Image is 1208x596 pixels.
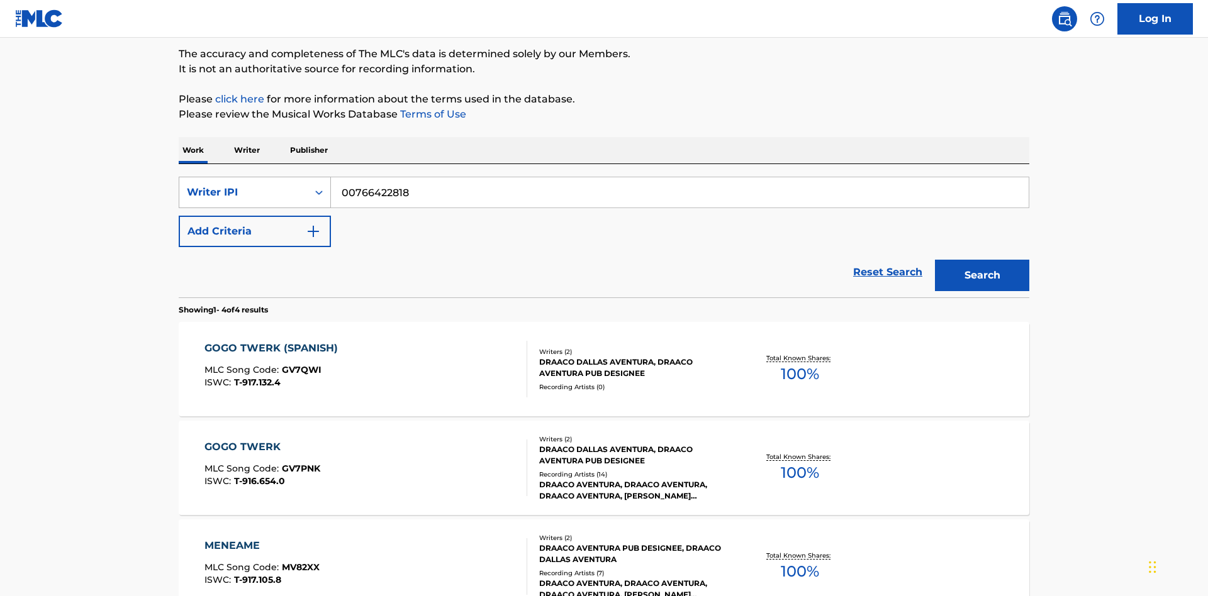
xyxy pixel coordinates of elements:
div: GOGO TWERK (SPANISH) [204,341,344,356]
span: 100 % [781,560,819,583]
div: Writers ( 2 ) [539,434,729,444]
div: Writer IPI [187,185,300,200]
div: Recording Artists ( 0 ) [539,382,729,392]
span: T-917.105.8 [234,574,281,585]
p: Writer [230,137,264,163]
span: GV7PNK [282,463,320,474]
span: MLC Song Code : [204,364,282,375]
span: MLC Song Code : [204,463,282,474]
p: Showing 1 - 4 of 4 results [179,304,268,316]
span: ISWC : [204,475,234,487]
a: Reset Search [847,258,929,286]
button: Add Criteria [179,216,331,247]
img: search [1057,11,1072,26]
div: Recording Artists ( 14 ) [539,470,729,479]
span: GV7QWI [282,364,322,375]
span: ISWC : [204,377,234,388]
div: DRAACO DALLAS AVENTURA, DRAACO AVENTURA PUB DESIGNEE [539,356,729,379]
img: MLC Logo [15,9,64,28]
a: GOGO TWERKMLC Song Code:GV7PNKISWC:T-916.654.0Writers (2)DRAACO DALLAS AVENTURA, DRAACO AVENTURA ... [179,421,1029,515]
div: DRAACO AVENTURA PUB DESIGNEE, DRAACO DALLAS AVENTURA [539,543,729,565]
span: MLC Song Code : [204,561,282,573]
p: Total Known Shares: [766,353,834,363]
p: Work [179,137,208,163]
form: Search Form [179,177,1029,297]
img: help [1090,11,1105,26]
p: It is not an authoritative source for recording information. [179,62,1029,77]
div: DRAACO AVENTURA, DRAACO AVENTURA, DRAACO AVENTURA, [PERSON_NAME] AVENTURA, DRAACO AVENTURA [539,479,729,502]
div: DRAACO DALLAS AVENTURA, DRAACO AVENTURA PUB DESIGNEE [539,444,729,466]
a: GOGO TWERK (SPANISH)MLC Song Code:GV7QWIISWC:T-917.132.4Writers (2)DRAACO DALLAS AVENTURA, DRAACO... [179,322,1029,416]
span: T-916.654.0 [234,475,285,487]
a: Terms of Use [398,108,466,120]
img: 9d2ae6d4665cec9f34b9.svg [306,224,321,239]
div: Help [1085,6,1110,31]
span: 100 % [781,461,819,484]
a: Public Search [1052,6,1077,31]
span: 100 % [781,363,819,385]
button: Search [935,260,1029,291]
span: T-917.132.4 [234,377,281,388]
p: Total Known Shares: [766,551,834,560]
div: Writers ( 2 ) [539,533,729,543]
p: Please for more information about the terms used in the database. [179,92,1029,107]
span: ISWC : [204,574,234,585]
div: Drag [1149,548,1156,586]
div: Writers ( 2 ) [539,347,729,356]
p: The accuracy and completeness of The MLC's data is determined solely by our Members. [179,47,1029,62]
a: click here [215,93,264,105]
div: MENEAME [204,538,320,553]
iframe: Chat Widget [1145,536,1208,596]
p: Publisher [286,137,332,163]
p: Total Known Shares: [766,452,834,461]
p: Please review the Musical Works Database [179,107,1029,122]
span: MV82XX [282,561,320,573]
div: Recording Artists ( 7 ) [539,568,729,578]
a: Log In [1117,3,1193,35]
div: GOGO TWERK [204,439,320,455]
